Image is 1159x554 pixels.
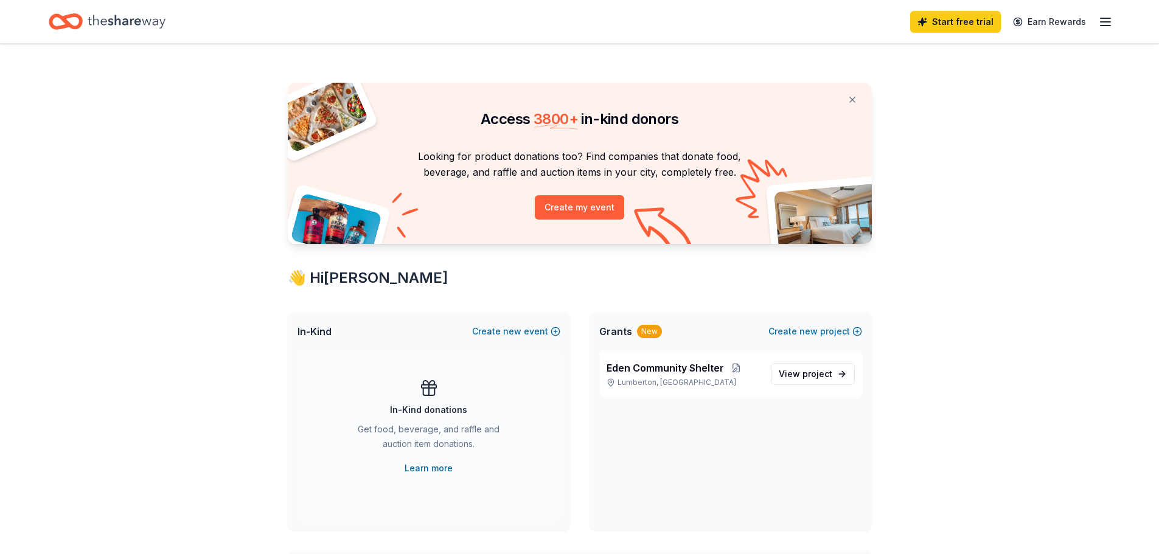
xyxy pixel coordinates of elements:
div: 👋 Hi [PERSON_NAME] [288,268,872,288]
div: Get food, beverage, and raffle and auction item donations. [346,422,512,456]
div: In-Kind donations [390,403,467,417]
button: Createnewevent [472,324,560,339]
p: Looking for product donations too? Find companies that donate food, beverage, and raffle and auct... [302,148,857,181]
p: Lumberton, [GEOGRAPHIC_DATA] [607,378,761,387]
img: Pizza [274,75,369,153]
span: new [503,324,521,339]
span: project [802,369,832,379]
span: Grants [599,324,632,339]
span: View [779,367,832,381]
span: Eden Community Shelter [607,361,724,375]
img: Curvy arrow [634,207,695,253]
span: In-Kind [298,324,332,339]
button: Create my event [535,195,624,220]
div: New [637,325,662,338]
a: Learn more [405,461,453,476]
a: Start free trial [910,11,1001,33]
span: Access in-kind donors [481,110,678,128]
a: Earn Rewards [1006,11,1093,33]
span: 3800 + [534,110,578,128]
a: View project [771,363,855,385]
span: new [799,324,818,339]
button: Createnewproject [768,324,862,339]
a: Home [49,7,165,36]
